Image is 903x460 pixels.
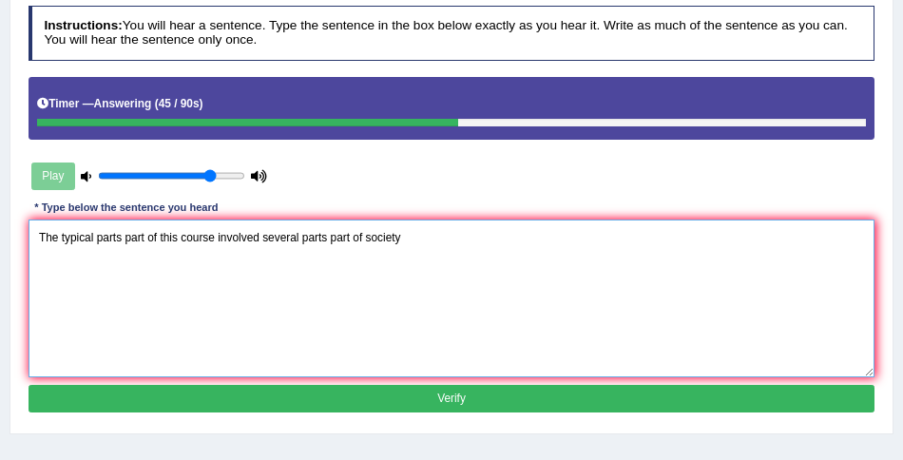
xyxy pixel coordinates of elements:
[159,97,200,110] b: 45 / 90s
[94,97,152,110] b: Answering
[29,6,875,60] h4: You will hear a sentence. Type the sentence in the box below exactly as you hear it. Write as muc...
[29,201,224,217] div: * Type below the sentence you heard
[155,97,159,110] b: (
[44,18,122,32] b: Instructions:
[200,97,203,110] b: )
[37,98,202,110] h5: Timer —
[29,385,875,412] button: Verify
